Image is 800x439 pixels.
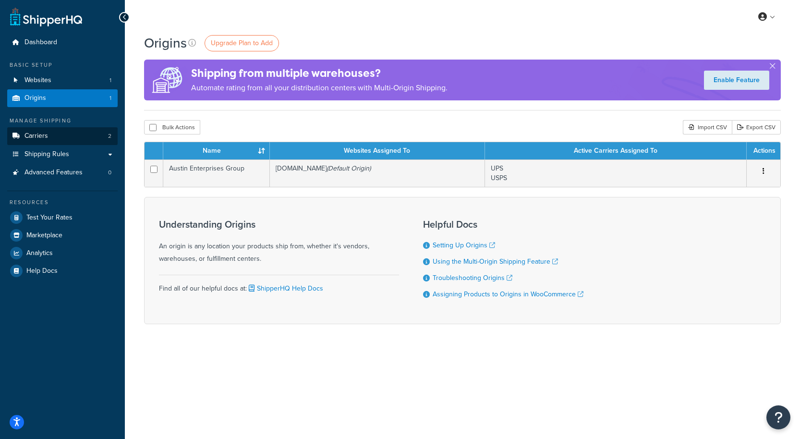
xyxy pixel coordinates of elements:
th: Websites Assigned To [270,142,485,159]
span: Websites [24,76,51,85]
span: Dashboard [24,38,57,47]
a: Troubleshooting Origins [433,273,512,283]
h4: Shipping from multiple warehouses? [191,65,448,81]
button: Bulk Actions [144,120,200,134]
div: Resources [7,198,118,207]
th: Name : activate to sort column ascending [163,142,270,159]
a: Origins 1 [7,89,118,107]
li: Carriers [7,127,118,145]
span: Help Docs [26,267,58,275]
a: ShipperHQ Help Docs [247,283,323,293]
a: Advanced Features 0 [7,164,118,182]
div: Manage Shipping [7,117,118,125]
span: Origins [24,94,46,102]
h3: Understanding Origins [159,219,399,230]
button: Open Resource Center [766,405,790,429]
li: Websites [7,72,118,89]
td: UPS USPS [485,159,747,187]
a: Analytics [7,244,118,262]
a: Enable Feature [704,71,769,90]
div: An origin is any location your products ship from, whether it's vendors, warehouses, or fulfillme... [159,219,399,265]
span: Marketplace [26,232,62,240]
a: Carriers 2 [7,127,118,145]
span: Upgrade Plan to Add [211,38,273,48]
li: Origins [7,89,118,107]
a: Assigning Products to Origins in WooCommerce [433,289,583,299]
a: Upgrade Plan to Add [205,35,279,51]
a: Dashboard [7,34,118,51]
span: 1 [109,94,111,102]
a: Marketplace [7,227,118,244]
span: Carriers [24,132,48,140]
a: ShipperHQ Home [10,7,82,26]
div: Basic Setup [7,61,118,69]
span: Test Your Rates [26,214,73,222]
span: Analytics [26,249,53,257]
th: Actions [747,142,780,159]
a: Test Your Rates [7,209,118,226]
td: [DOMAIN_NAME] [270,159,485,187]
h3: Helpful Docs [423,219,583,230]
span: Advanced Features [24,169,83,177]
td: Austin Enterprises Group [163,159,270,187]
span: Shipping Rules [24,150,69,159]
a: Websites 1 [7,72,118,89]
th: Active Carriers Assigned To [485,142,747,159]
img: ad-origins-multi-dfa493678c5a35abed25fd24b4b8a3fa3505936ce257c16c00bdefe2f3200be3.png [144,60,191,100]
h1: Origins [144,34,187,52]
li: Advanced Features [7,164,118,182]
div: Import CSV [683,120,732,134]
a: Using the Multi-Origin Shipping Feature [433,256,558,267]
a: Help Docs [7,262,118,280]
a: Shipping Rules [7,146,118,163]
a: Export CSV [732,120,781,134]
span: 1 [109,76,111,85]
div: Find all of our helpful docs at: [159,275,399,295]
span: 2 [108,132,111,140]
a: Setting Up Origins [433,240,495,250]
p: Automate rating from all your distribution centers with Multi-Origin Shipping. [191,81,448,95]
span: 0 [108,169,111,177]
i: (Default Origin) [327,163,371,173]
